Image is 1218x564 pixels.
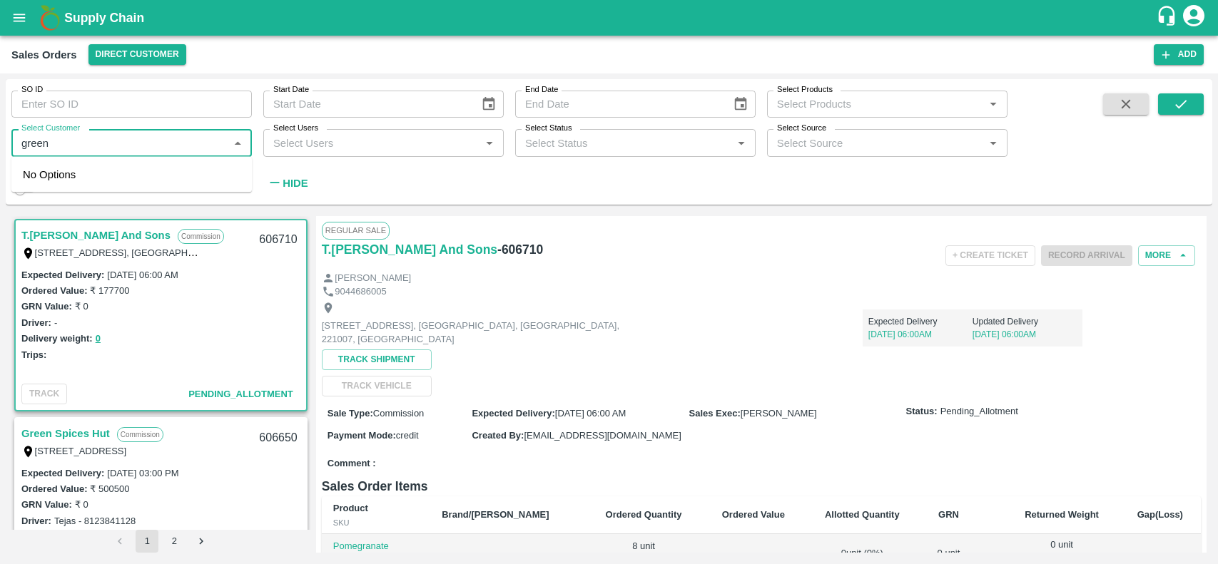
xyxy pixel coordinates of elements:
b: GRN [938,509,959,520]
p: [PERSON_NAME] [335,272,411,285]
label: Payment Mode : [328,430,396,441]
button: Track Shipment [322,349,432,370]
label: Expected Delivery : [21,270,104,280]
span: No Options [23,169,76,180]
label: Trips: [21,349,46,360]
label: Select Status [525,123,572,134]
label: Comment : [328,457,376,471]
b: Allotted Quantity [825,509,900,520]
label: Delivery weight: [21,333,93,344]
button: page 1 [136,530,158,553]
label: ₹ 177700 [90,285,129,296]
span: [EMAIL_ADDRESS][DOMAIN_NAME] [524,430,681,441]
label: Select Source [777,123,826,134]
label: Sale Type : [328,408,373,419]
p: [DATE] 06:00AM [973,328,1077,341]
button: Go to next page [190,530,213,553]
b: Ordered Value [722,509,785,520]
input: Select Users [268,133,476,152]
input: Start Date [263,91,470,118]
strong: Hide [283,178,308,189]
input: End Date [515,91,721,118]
p: Pomegranate [333,540,419,553]
span: Pending_Allotment [940,405,1018,419]
label: ₹ 0 [75,499,88,510]
span: Regular Sale [322,222,390,239]
label: Select Customer [21,123,80,134]
div: Sales Orders [11,46,77,64]
b: Supply Chain [64,11,144,25]
b: Brand/[PERSON_NAME] [442,509,549,520]
b: Gap(Loss) [1137,509,1183,520]
input: Select Source [771,133,980,152]
p: [DATE] 06:00AM [868,328,973,341]
input: Select Products [771,95,980,113]
img: logo [36,4,64,32]
label: Select Products [777,84,833,96]
label: Expected Delivery : [472,408,554,419]
label: Start Date [273,84,309,96]
label: - [54,317,57,328]
span: Pending_Allotment [188,389,293,399]
button: Open [480,134,499,153]
label: SO ID [21,84,43,96]
label: GRN Value: [21,301,72,312]
button: 3724 [96,529,116,545]
a: T.[PERSON_NAME] And Sons [322,240,497,260]
label: ₹ 500500 [90,483,129,494]
label: ₹ 0 [75,301,88,312]
button: 0 [96,331,101,347]
button: open drawer [3,1,36,34]
label: Driver: [21,317,51,328]
button: Add [1154,44,1204,65]
div: 606650 [250,421,305,455]
p: Expected Delivery [868,315,973,328]
label: End Date [525,84,558,96]
span: credit [396,430,419,441]
input: Select Customer [16,133,224,152]
b: Product [333,503,368,513]
button: Open [984,134,1003,153]
p: 9044686005 [335,285,386,299]
div: 606710 [250,223,305,257]
a: T.[PERSON_NAME] And Sons [21,226,171,245]
span: [DATE] 06:00 AM [555,408,626,419]
label: Select Users [273,123,318,134]
span: Commission [373,408,425,419]
a: Supply Chain [64,8,1156,28]
label: Tejas - 8123841128 [54,516,136,526]
button: Hide [263,171,312,195]
h6: - 606710 [497,240,543,260]
span: Please dispatch the trip before ending [1041,249,1132,260]
b: Ordered Quantity [606,509,682,520]
nav: pagination navigation [106,530,215,553]
p: Commission [117,427,163,442]
label: Status: [906,405,938,419]
button: Choose date [475,91,502,118]
label: Sales Exec : [689,408,741,419]
label: Expected Delivery : [21,468,104,478]
p: Updated Delivery [973,315,1077,328]
h6: Sales Order Items [322,476,1201,496]
button: Select DC [88,44,186,65]
button: Choose date [727,91,754,118]
label: [DATE] 06:00 AM [107,270,178,280]
input: Select Status [519,133,728,152]
label: [DATE] 03:00 PM [107,468,178,478]
div: SKU [333,516,419,529]
a: Green Spices Hut [21,424,110,443]
label: GRN Value: [21,499,72,510]
label: [STREET_ADDRESS] [35,446,127,456]
label: Ordered Value: [21,285,87,296]
div: customer-support [1156,5,1181,31]
input: Enter SO ID [11,91,252,118]
button: More [1138,245,1195,266]
p: [STREET_ADDRESS], [GEOGRAPHIC_DATA], [GEOGRAPHIC_DATA], 221007, [GEOGRAPHIC_DATA] [322,319,643,346]
label: Created By : [472,430,524,441]
p: Commission [178,229,224,244]
b: Returned Weight [1025,509,1099,520]
label: Ordered Value: [21,483,87,494]
button: Open [732,134,751,153]
button: Open [984,95,1003,113]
